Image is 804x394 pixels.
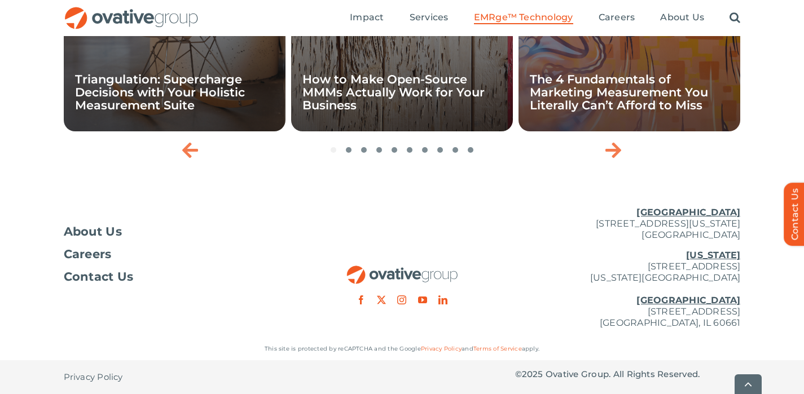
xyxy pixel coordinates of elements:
[64,271,289,282] a: Contact Us
[64,360,123,394] a: Privacy Policy
[599,12,635,23] span: Careers
[421,345,462,352] a: Privacy Policy
[410,12,449,23] span: Services
[438,295,447,304] a: linkedin
[64,371,123,383] span: Privacy Policy
[376,147,382,153] span: Go to slide 4
[392,147,397,153] span: Go to slide 5
[177,136,205,164] div: Previous slide
[660,12,704,24] a: About Us
[515,250,741,329] p: [STREET_ADDRESS] [US_STATE][GEOGRAPHIC_DATA] [STREET_ADDRESS] [GEOGRAPHIC_DATA], IL 60661
[515,369,741,380] p: © Ovative Group. All Rights Reserved.
[75,72,245,112] a: Triangulation: Supercharge Decisions with Your Holistic Measurement Suite
[418,295,427,304] a: youtube
[331,147,336,153] span: Go to slide 1
[302,72,485,112] a: How to Make Open-Source MMMs Actually Work for Your Business
[515,207,741,241] p: [STREET_ADDRESS][US_STATE] [GEOGRAPHIC_DATA]
[522,369,543,379] span: 2025
[64,226,289,282] nav: Footer Menu
[350,12,384,24] a: Impact
[600,136,628,164] div: Next slide
[64,6,199,16] a: OG_Full_horizontal_RGB
[474,12,573,24] a: EMRge™ Technology
[350,12,384,23] span: Impact
[64,249,112,260] span: Careers
[422,147,428,153] span: Go to slide 7
[530,72,708,112] a: The 4 Fundamentals of Marketing Measurement You Literally Can’t Afford to Miss
[474,12,573,23] span: EMRge™ Technology
[660,12,704,23] span: About Us
[636,295,740,306] u: [GEOGRAPHIC_DATA]
[636,207,740,218] u: [GEOGRAPHIC_DATA]
[407,147,412,153] span: Go to slide 6
[473,345,522,352] a: Terms of Service
[357,295,366,304] a: facebook
[64,226,122,237] span: About Us
[346,147,352,153] span: Go to slide 2
[730,12,740,24] a: Search
[64,271,134,282] span: Contact Us
[64,343,741,355] p: This site is protected by reCAPTCHA and the Google and apply.
[452,147,458,153] span: Go to slide 9
[64,360,289,394] nav: Footer - Privacy Policy
[397,295,406,304] a: instagram
[346,264,459,275] a: OG_Full_horizontal_RGB
[410,12,449,24] a: Services
[468,147,473,153] span: Go to slide 10
[437,147,443,153] span: Go to slide 8
[599,12,635,24] a: Careers
[361,147,367,153] span: Go to slide 3
[377,295,386,304] a: twitter
[64,249,289,260] a: Careers
[64,226,289,237] a: About Us
[686,250,740,260] u: [US_STATE]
